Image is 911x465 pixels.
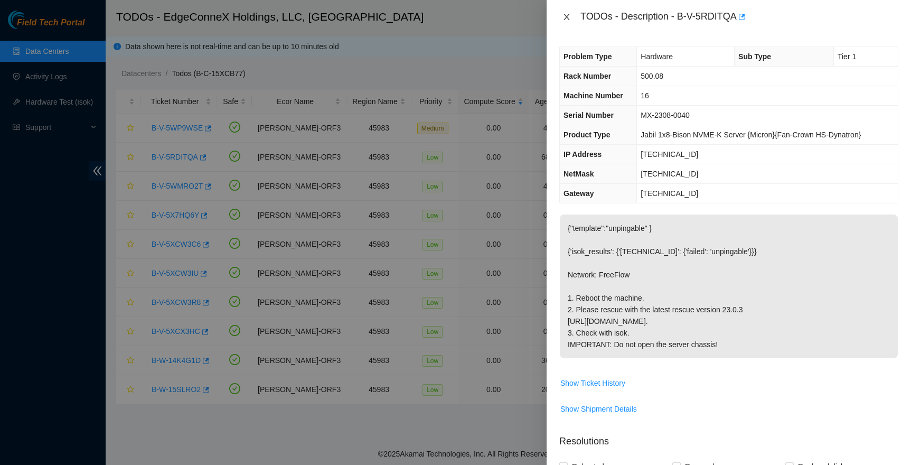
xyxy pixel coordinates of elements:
[560,401,637,417] button: Show Shipment Details
[641,189,698,198] span: [TECHNICAL_ID]
[560,375,626,392] button: Show Ticket History
[563,189,594,198] span: Gateway
[560,403,637,415] span: Show Shipment Details
[838,52,856,61] span: Tier 1
[563,170,594,178] span: NetMask
[563,111,614,119] span: Serial Number
[559,426,898,449] p: Resolutions
[559,12,574,22] button: Close
[563,131,610,139] span: Product Type
[641,72,663,80] span: 500.08
[562,13,571,21] span: close
[641,170,698,178] span: [TECHNICAL_ID]
[563,52,612,61] span: Problem Type
[738,52,771,61] span: Sub Type
[641,111,690,119] span: MX-2308-0040
[641,131,861,139] span: Jabil 1x8-Bison NVME-K Server {Micron}{Fan-Crown HS-Dynatron}
[641,91,649,100] span: 16
[563,91,623,100] span: Machine Number
[563,150,602,159] span: IP Address
[560,215,898,358] p: {"template":"unpingable" } {'isok_results': {'[TECHNICAL_ID]': {'failed': 'unpingable'}}} Network...
[563,72,611,80] span: Rack Number
[580,8,898,25] div: TODOs - Description - B-V-5RDITQA
[641,52,673,61] span: Hardware
[641,150,698,159] span: [TECHNICAL_ID]
[560,377,625,389] span: Show Ticket History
